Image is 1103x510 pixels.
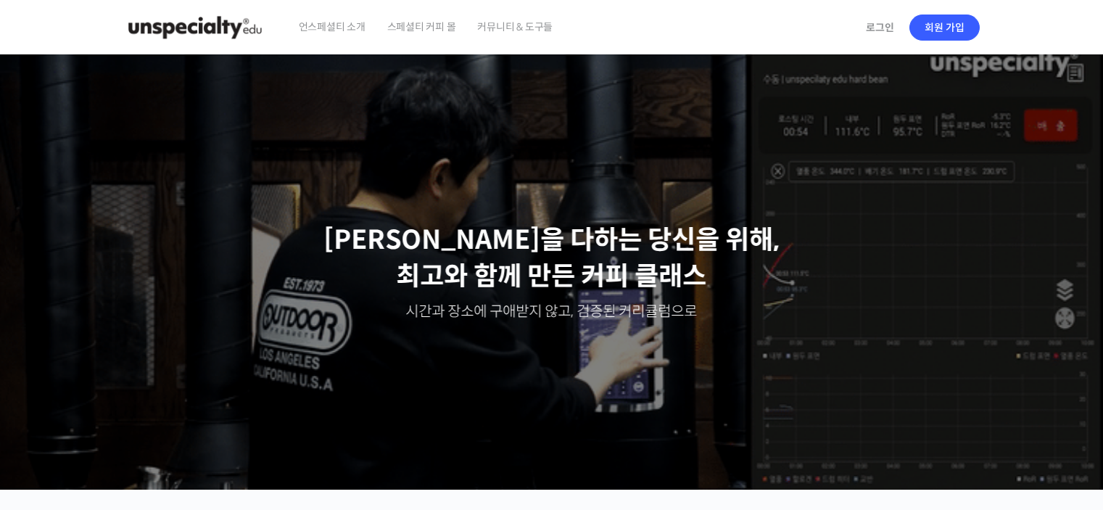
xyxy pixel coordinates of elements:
a: 회원 가입 [909,15,980,41]
p: 시간과 장소에 구애받지 않고, 검증된 커리큘럼으로 [15,302,1089,322]
a: 로그인 [857,11,903,44]
p: [PERSON_NAME]을 다하는 당신을 위해, 최고와 함께 만든 커피 클래스 [15,222,1089,295]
